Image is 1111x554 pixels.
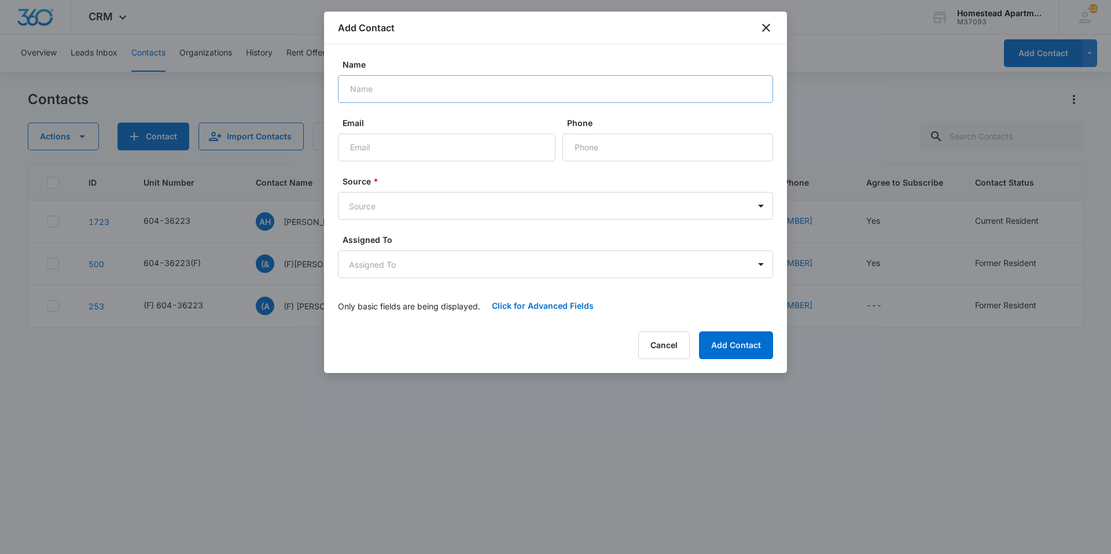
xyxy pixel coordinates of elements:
[480,292,605,320] button: Click for Advanced Fields
[338,75,773,103] input: Name
[343,117,560,129] label: Email
[567,117,778,129] label: Phone
[338,300,480,312] p: Only basic fields are being displayed.
[338,134,555,161] input: Email
[638,331,690,359] button: Cancel
[759,21,773,35] button: close
[343,175,778,187] label: Source
[699,331,773,359] button: Add Contact
[343,58,778,71] label: Name
[338,21,395,35] h1: Add Contact
[343,234,778,246] label: Assigned To
[562,134,773,161] input: Phone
